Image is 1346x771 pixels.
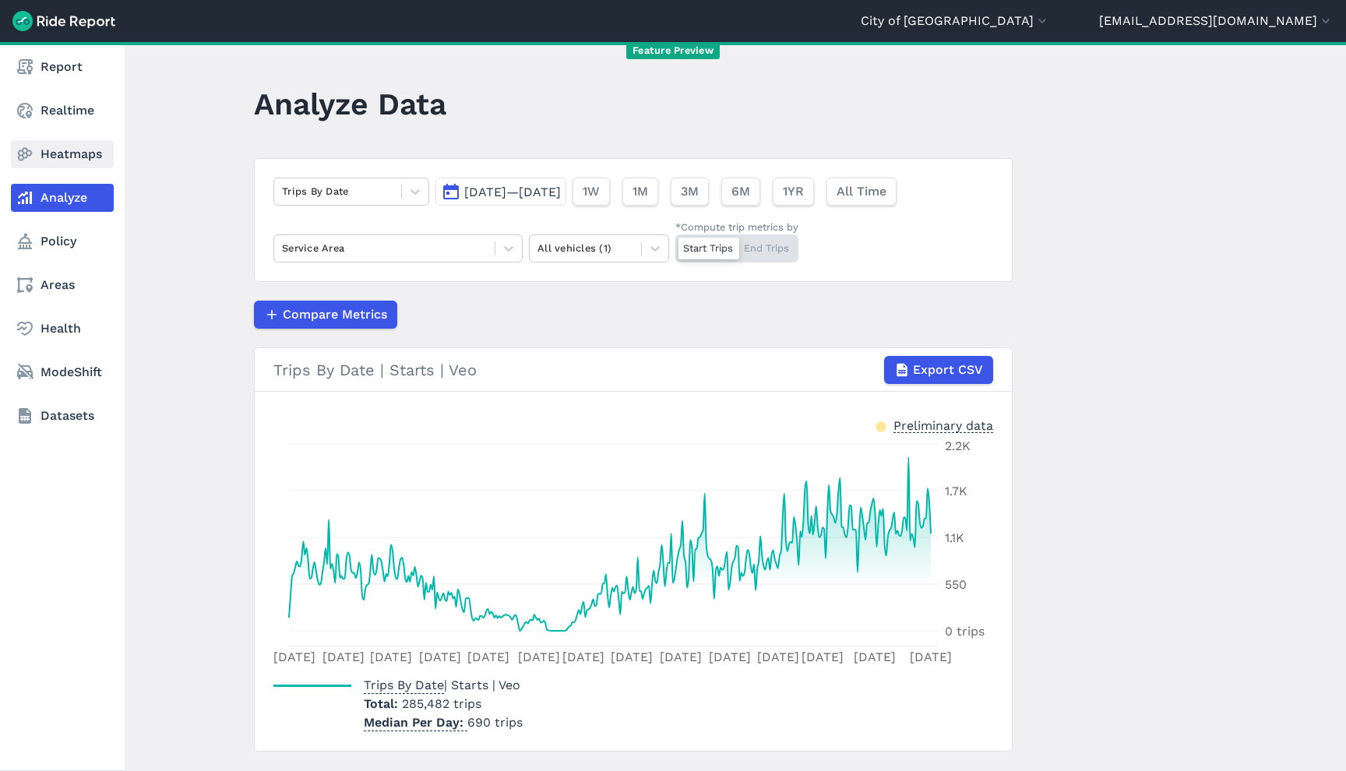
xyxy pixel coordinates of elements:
div: Preliminary data [893,417,993,433]
button: 3M [671,178,709,206]
span: 3M [681,182,699,201]
tspan: [DATE] [709,650,751,664]
a: ModeShift [11,358,114,386]
button: 1M [622,178,658,206]
tspan: 1.1K [945,530,964,545]
a: Health [11,315,114,343]
tspan: [DATE] [370,650,412,664]
span: All Time [837,182,886,201]
tspan: [DATE] [467,650,509,664]
tspan: [DATE] [273,650,315,664]
tspan: [DATE] [910,650,952,664]
span: [DATE]—[DATE] [464,185,561,199]
a: Analyze [11,184,114,212]
span: Total [364,696,402,711]
tspan: [DATE] [518,650,560,664]
button: City of [GEOGRAPHIC_DATA] [861,12,1050,30]
h1: Analyze Data [254,83,446,125]
span: 1YR [783,182,804,201]
a: Realtime [11,97,114,125]
tspan: [DATE] [611,650,653,664]
button: [EMAIL_ADDRESS][DOMAIN_NAME] [1099,12,1334,30]
img: Ride Report [12,11,115,31]
div: Trips By Date | Starts | Veo [273,356,993,384]
tspan: 1.7K [945,484,967,498]
span: Feature Preview [626,43,720,59]
span: Trips By Date [364,673,444,694]
tspan: [DATE] [854,650,896,664]
span: Export CSV [913,361,983,379]
button: 1YR [773,178,814,206]
span: 1M [632,182,648,201]
button: Export CSV [884,356,993,384]
a: Datasets [11,402,114,430]
span: Compare Metrics [283,305,387,324]
button: [DATE]—[DATE] [435,178,566,206]
tspan: [DATE] [419,650,461,664]
tspan: [DATE] [757,650,799,664]
tspan: [DATE] [802,650,844,664]
a: Report [11,53,114,81]
tspan: 2.2K [945,438,971,453]
span: 285,482 trips [402,696,481,711]
tspan: 550 [945,577,967,592]
span: | Starts | Veo [364,678,520,692]
tspan: [DATE] [322,650,365,664]
a: Areas [11,271,114,299]
span: Median Per Day [364,710,467,731]
tspan: [DATE] [562,650,604,664]
button: All Time [826,178,897,206]
a: Policy [11,227,114,255]
button: 1W [573,178,610,206]
tspan: 0 trips [945,624,985,639]
span: 1W [583,182,600,201]
button: 6M [721,178,760,206]
span: 6M [731,182,750,201]
div: *Compute trip metrics by [675,220,798,234]
button: Compare Metrics [254,301,397,329]
a: Heatmaps [11,140,114,168]
tspan: [DATE] [660,650,702,664]
p: 690 trips [364,713,523,732]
